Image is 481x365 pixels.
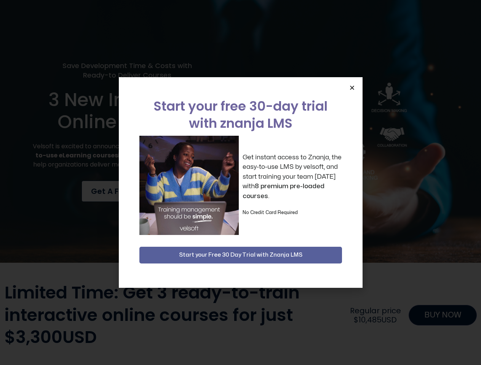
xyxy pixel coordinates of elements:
span: Start your Free 30 Day Trial with Znanja LMS [179,251,302,260]
a: Close [349,85,355,90]
img: a woman sitting at her laptop dancing [139,136,239,235]
p: Get instant access to Znanja, the easy-to-use LMS by velsoft, and start training your team [DATE]... [243,152,342,201]
strong: 8 premium pre-loaded courses [243,183,324,199]
button: Start your Free 30 Day Trial with Znanja LMS [139,247,342,263]
strong: No Credit Card Required [243,210,298,215]
h2: Start your free 30-day trial with znanja LMS [139,98,342,132]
